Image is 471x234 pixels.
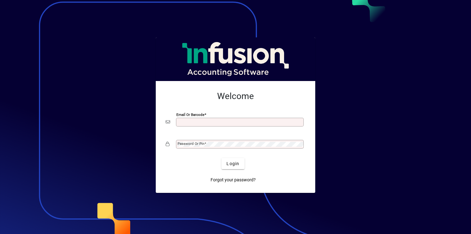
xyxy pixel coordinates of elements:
[211,177,256,183] span: Forgot your password?
[176,112,204,117] mat-label: Email or Barcode
[221,158,244,169] button: Login
[226,160,239,167] span: Login
[166,91,305,102] h2: Welcome
[208,174,258,185] a: Forgot your password?
[178,141,204,146] mat-label: Password or Pin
